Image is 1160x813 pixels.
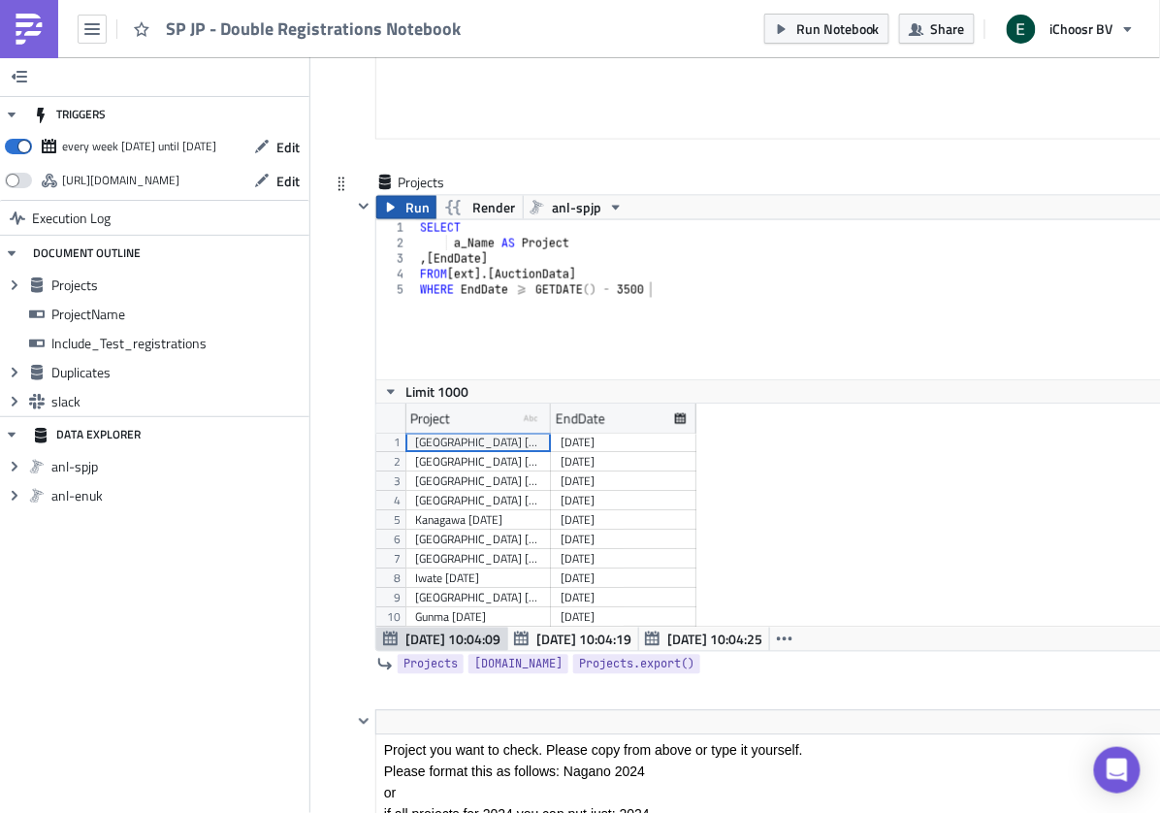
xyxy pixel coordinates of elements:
[8,8,971,213] body: Rich Text Area. Press ALT-0 for help.
[8,8,1012,23] body: Rich Text Area. Press ALT-0 for help.
[8,167,971,213] p: Please mark which one to cancel and attach the result in the Dev ticket (if you don't do them man...
[51,458,305,475] span: anl-spjp
[33,417,141,452] div: DATA EXPLORER
[415,453,541,472] div: [GEOGRAPHIC_DATA] [DATE]
[51,393,305,410] span: slack
[32,201,111,236] span: Execution Log
[507,628,639,651] button: [DATE] 10:04:19
[415,492,541,511] div: [GEOGRAPHIC_DATA] [DATE]
[51,487,305,504] span: anl-enuk
[51,306,305,323] span: ProjectName
[1050,18,1113,39] span: iChoosr BV
[561,453,687,472] div: [DATE]
[398,173,475,192] span: Projects
[561,511,687,531] div: [DATE]
[51,335,305,352] span: Include_Test_registrations
[376,267,416,282] div: 4
[552,196,601,219] span: anl-spjp
[405,630,500,650] span: [DATE] 10:04:09
[8,8,1012,23] p: Info on Logic see confluence
[276,137,300,157] span: Edit
[474,655,563,674] span: [DOMAIN_NAME]
[415,608,541,628] div: Gunma [DATE]
[415,472,541,492] div: [GEOGRAPHIC_DATA] [DATE]
[376,196,436,219] button: Run
[376,220,416,236] div: 1
[415,550,541,569] div: [GEOGRAPHIC_DATA] [DATE]
[899,14,975,44] button: Share
[180,8,378,23] a: Duplicate+Registrations+Exports
[8,8,1012,23] p: Below you can find the active Projects that you want to check (click the blue arrow to refresh it...
[51,364,305,381] span: Duplicates
[405,382,468,403] span: Limit 1000
[415,511,541,531] div: Kanagawa [DATE]
[8,8,1012,122] body: Rich Text Area. Press ALT-0 for help.
[398,655,464,674] a: Projects
[579,655,694,674] span: Projects.export()
[376,251,416,267] div: 3
[561,550,687,569] div: [DATE]
[410,405,450,434] div: Project
[376,282,416,298] div: 5
[51,276,305,294] span: Projects
[561,531,687,550] div: [DATE]
[561,608,687,628] div: [DATE]
[435,196,524,219] button: Render
[8,29,1012,122] p: Per registration, there is a suggestion on what to do with that registration. "Keep" This is the ...
[244,166,309,196] button: Edit
[8,8,971,23] p: SPJP
[33,236,141,271] div: DOCUMENT OUTLINE
[276,171,300,191] span: Edit
[523,196,630,219] button: anl-spjp
[468,655,568,674] a: [DOMAIN_NAME]
[1005,13,1038,46] img: Avatar
[376,236,416,251] div: 2
[33,97,106,132] div: TRIGGERS
[376,628,508,651] button: [DATE] 10:04:09
[8,93,971,140] p: Double-check the lines with a 'Revise' result
[62,166,179,195] div: https://pushmetrics.io/api/v1/report/VQLJNjmLdD/webhook?token=98dbefd8625644569878c270d143daf3
[995,8,1145,50] button: iChoosr BV
[931,18,965,39] span: Share
[796,18,880,39] span: Run Notebook
[415,569,541,589] div: Iwate [DATE]
[1094,747,1141,794] div: Open Intercom Messenger
[107,76,183,91] em: address-part
[561,434,687,453] div: [DATE]
[415,531,541,550] div: [GEOGRAPHIC_DATA] [DATE]
[405,196,430,219] span: Run
[638,628,770,651] button: [DATE] 10:04:25
[352,710,375,733] button: Hide content
[403,655,458,674] span: Projects
[764,14,889,44] button: Run Notebook
[561,472,687,492] div: [DATE]
[561,589,687,608] div: [DATE]
[561,492,687,511] div: [DATE]
[166,17,463,40] span: SP JP - Double Registrations Notebook
[8,50,971,66] p: Double registrations for Project(s) {{ ProjectName }}
[244,132,309,162] button: Edit
[376,380,475,404] button: Limit 1000
[536,630,631,650] span: [DATE] 10:04:19
[573,655,700,674] a: Projects.export()
[8,8,1012,23] p: This Notebook will generate a list of registrations in the same campaign (Name to be given as inp...
[561,569,687,589] div: [DATE]
[556,405,605,434] div: EndDate
[352,195,375,218] button: Hide content
[415,434,541,453] div: [GEOGRAPHIC_DATA] [DATE]
[62,132,216,161] div: every week on Wednesday until October 4, 2025
[14,14,45,45] img: PushMetrics
[472,196,515,219] span: Render
[667,630,762,650] span: [DATE] 10:04:25
[415,589,541,608] div: [GEOGRAPHIC_DATA] [DATE]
